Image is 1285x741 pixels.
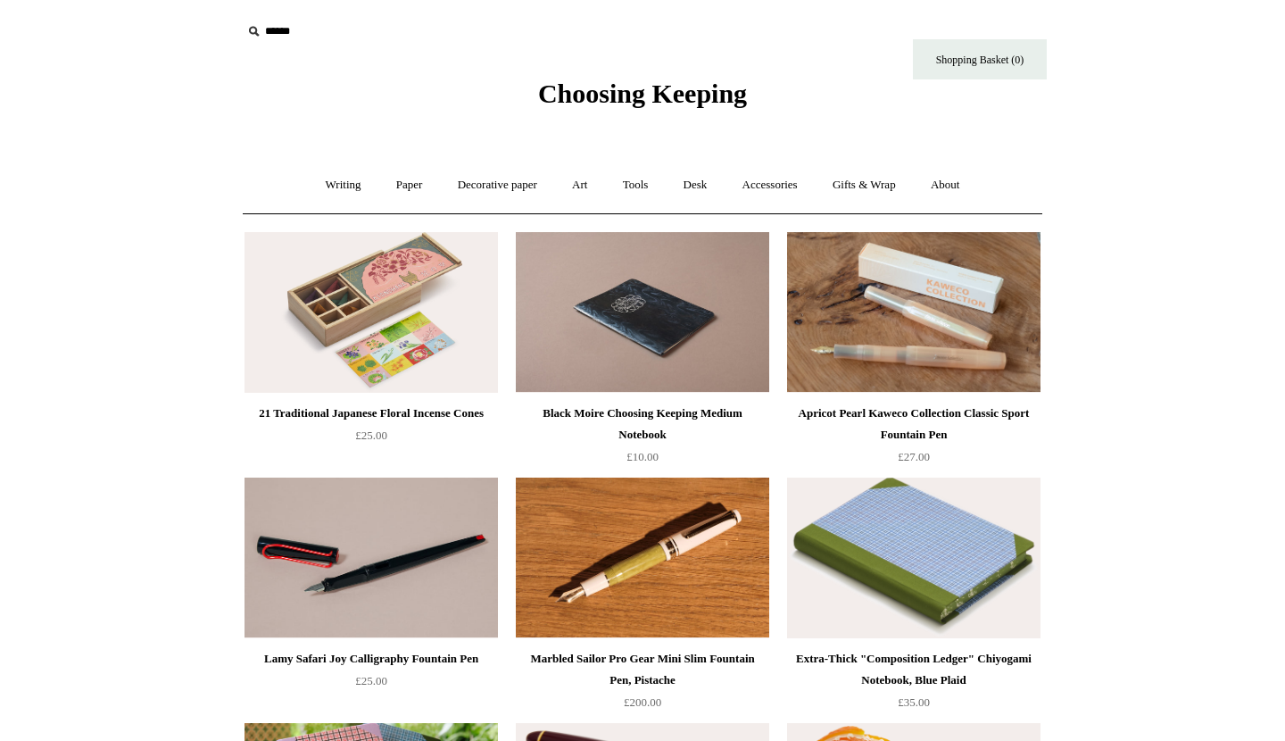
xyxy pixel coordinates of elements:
[556,162,603,209] a: Art
[516,403,769,476] a: Black Moire Choosing Keeping Medium Notebook £10.00
[245,232,498,393] a: 21 Traditional Japanese Floral Incense Cones 21 Traditional Japanese Floral Incense Cones
[538,79,747,108] span: Choosing Keeping
[249,648,493,670] div: Lamy Safari Joy Calligraphy Fountain Pen
[726,162,814,209] a: Accessories
[538,93,747,105] a: Choosing Keeping
[915,162,976,209] a: About
[792,648,1036,691] div: Extra-Thick "Composition Ledger" Chiyogami Notebook, Blue Plaid
[355,429,387,442] span: £25.00
[624,695,661,709] span: £200.00
[626,450,659,463] span: £10.00
[245,648,498,721] a: Lamy Safari Joy Calligraphy Fountain Pen £25.00
[787,232,1040,393] img: Apricot Pearl Kaweco Collection Classic Sport Fountain Pen
[913,39,1047,79] a: Shopping Basket (0)
[787,403,1040,476] a: Apricot Pearl Kaweco Collection Classic Sport Fountain Pen £27.00
[792,403,1036,445] div: Apricot Pearl Kaweco Collection Classic Sport Fountain Pen
[787,478,1040,638] a: Extra-Thick "Composition Ledger" Chiyogami Notebook, Blue Plaid Extra-Thick "Composition Ledger" ...
[516,478,769,638] a: Marbled Sailor Pro Gear Mini Slim Fountain Pen, Pistache Marbled Sailor Pro Gear Mini Slim Founta...
[245,232,498,393] img: 21 Traditional Japanese Floral Incense Cones
[442,162,553,209] a: Decorative paper
[898,450,930,463] span: £27.00
[245,478,498,638] a: Lamy Safari Joy Calligraphy Fountain Pen Lamy Safari Joy Calligraphy Fountain Pen
[607,162,665,209] a: Tools
[817,162,912,209] a: Gifts & Wrap
[787,648,1040,721] a: Extra-Thick "Composition Ledger" Chiyogami Notebook, Blue Plaid £35.00
[310,162,377,209] a: Writing
[667,162,724,209] a: Desk
[249,403,493,424] div: 21 Traditional Japanese Floral Incense Cones
[787,232,1040,393] a: Apricot Pearl Kaweco Collection Classic Sport Fountain Pen Apricot Pearl Kaweco Collection Classi...
[516,478,769,638] img: Marbled Sailor Pro Gear Mini Slim Fountain Pen, Pistache
[245,478,498,638] img: Lamy Safari Joy Calligraphy Fountain Pen
[516,648,769,721] a: Marbled Sailor Pro Gear Mini Slim Fountain Pen, Pistache £200.00
[898,695,930,709] span: £35.00
[787,478,1040,638] img: Extra-Thick "Composition Ledger" Chiyogami Notebook, Blue Plaid
[516,232,769,393] img: Black Moire Choosing Keeping Medium Notebook
[520,648,765,691] div: Marbled Sailor Pro Gear Mini Slim Fountain Pen, Pistache
[245,403,498,476] a: 21 Traditional Japanese Floral Incense Cones £25.00
[516,232,769,393] a: Black Moire Choosing Keeping Medium Notebook Black Moire Choosing Keeping Medium Notebook
[520,403,765,445] div: Black Moire Choosing Keeping Medium Notebook
[380,162,439,209] a: Paper
[355,674,387,687] span: £25.00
